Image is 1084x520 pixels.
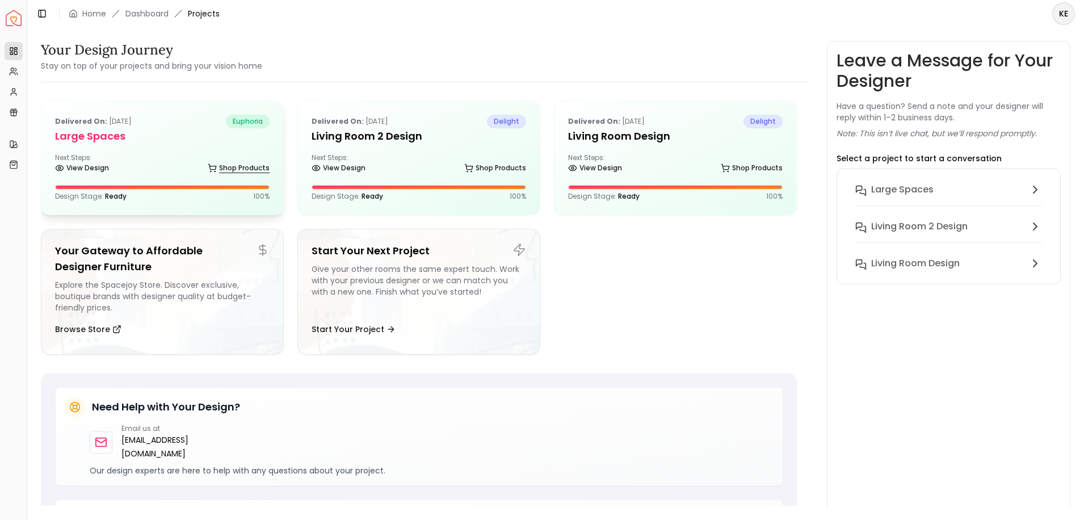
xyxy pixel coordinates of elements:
[312,243,526,259] h5: Start Your Next Project
[41,41,262,59] h3: Your Design Journey
[312,116,364,126] b: Delivered on:
[297,229,540,355] a: Start Your Next ProjectGive your other rooms the same expert touch. Work with your previous desig...
[312,115,388,128] p: [DATE]
[125,8,169,19] a: Dashboard
[55,128,270,144] h5: Large Spaces
[510,192,526,201] p: 100 %
[6,10,22,26] img: Spacejoy Logo
[846,178,1052,215] button: Large Spaces
[846,215,1052,252] button: Living Room 2 Design
[121,424,247,433] p: Email us at
[1053,3,1074,24] span: KE
[871,257,960,270] h6: Living Room Design
[55,318,121,341] button: Browse Store
[871,220,968,233] h6: Living Room 2 Design
[105,191,127,201] span: Ready
[188,8,220,19] span: Projects
[1052,2,1075,25] button: KE
[721,160,783,176] a: Shop Products
[55,153,270,176] div: Next Steps:
[312,160,365,176] a: View Design
[82,8,106,19] a: Home
[837,100,1061,123] p: Have a question? Send a note and your designer will reply within 1–2 business days.
[568,153,783,176] div: Next Steps:
[837,51,1061,91] h3: Leave a Message for Your Designer
[464,160,526,176] a: Shop Products
[837,153,1002,164] p: Select a project to start a conversation
[618,191,640,201] span: Ready
[312,318,396,341] button: Start Your Project
[90,465,774,476] p: Our design experts are here to help with any questions about your project.
[253,192,270,201] p: 100 %
[568,192,640,201] p: Design Stage:
[312,153,526,176] div: Next Steps:
[41,60,262,72] small: Stay on top of your projects and bring your vision home
[312,192,383,201] p: Design Stage:
[6,10,22,26] a: Spacejoy
[69,8,220,19] nav: breadcrumb
[568,160,622,176] a: View Design
[55,192,127,201] p: Design Stage:
[487,115,526,128] span: delight
[55,160,109,176] a: View Design
[55,115,132,128] p: [DATE]
[568,115,645,128] p: [DATE]
[55,243,270,275] h5: Your Gateway to Affordable Designer Furniture
[837,128,1037,139] p: Note: This isn’t live chat, but we’ll respond promptly.
[121,433,247,460] a: [EMAIL_ADDRESS][DOMAIN_NAME]
[871,183,934,196] h6: Large Spaces
[568,116,620,126] b: Delivered on:
[743,115,783,128] span: delight
[312,263,526,313] div: Give your other rooms the same expert touch. Work with your previous designer or we can match you...
[362,191,383,201] span: Ready
[55,279,270,313] div: Explore the Spacejoy Store. Discover exclusive, boutique brands with designer quality at budget-f...
[92,399,240,415] h5: Need Help with Your Design?
[568,128,783,144] h5: Living Room Design
[55,116,107,126] b: Delivered on:
[208,160,270,176] a: Shop Products
[226,115,270,128] span: euphoria
[766,192,783,201] p: 100 %
[41,229,284,355] a: Your Gateway to Affordable Designer FurnitureExplore the Spacejoy Store. Discover exclusive, bout...
[312,128,526,144] h5: Living Room 2 Design
[846,252,1052,275] button: Living Room Design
